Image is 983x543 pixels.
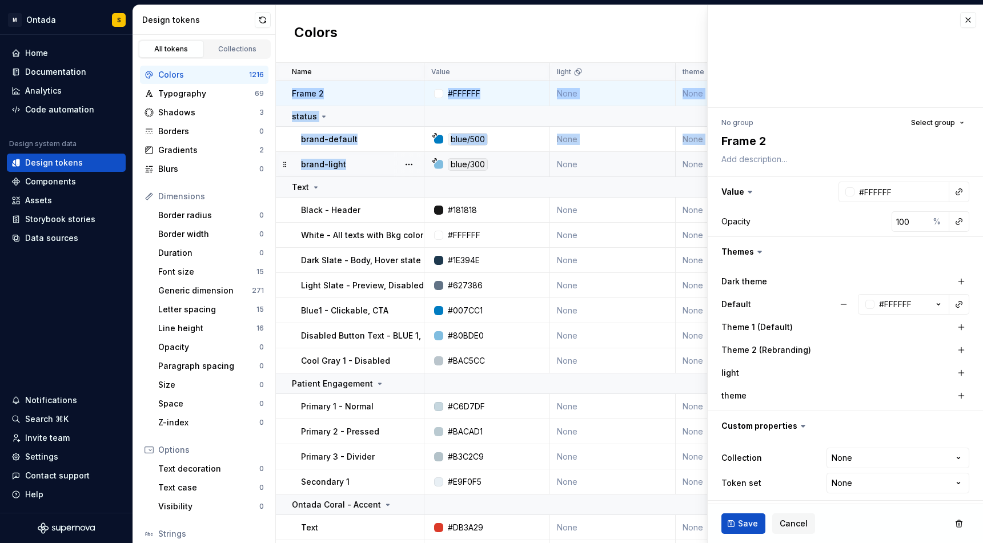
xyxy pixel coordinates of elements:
[158,285,252,296] div: Generic dimension
[117,15,121,25] div: S
[158,107,259,118] div: Shadows
[550,298,676,323] td: None
[294,23,338,44] h2: Colors
[7,429,126,447] a: Invite team
[301,280,491,291] p: Light Slate - Preview, Disabled (Large text only)
[448,426,483,437] div: #BACAD1
[259,361,264,371] div: 0
[158,323,256,334] div: Line height
[7,82,126,100] a: Analytics
[448,401,485,412] div: #C6D7DF
[140,66,268,84] a: Colors1216
[154,263,268,281] a: Font size15
[7,391,126,409] button: Notifications
[158,417,259,428] div: Z-index
[259,464,264,473] div: 0
[140,85,268,103] a: Typography69
[676,127,801,152] td: None
[158,191,264,202] div: Dimensions
[906,115,969,131] button: Select group
[25,489,43,500] div: Help
[550,127,676,152] td: None
[158,247,259,259] div: Duration
[676,152,801,177] td: None
[7,410,126,428] button: Search ⌘K
[25,176,76,187] div: Components
[292,88,324,99] p: Frame 2
[676,273,801,298] td: None
[676,444,801,469] td: None
[448,355,485,367] div: #BAC5CC
[550,323,676,348] td: None
[448,280,483,291] div: #627386
[550,273,676,298] td: None
[25,66,86,78] div: Documentation
[259,230,264,239] div: 0
[301,204,360,216] p: Black - Header
[550,81,676,106] td: None
[154,478,268,497] a: Text case0
[550,223,676,248] td: None
[448,522,483,533] div: #DB3A29
[154,300,268,319] a: Letter spacing15
[259,146,264,155] div: 2
[911,118,955,127] span: Select group
[158,88,255,99] div: Typography
[721,321,793,333] label: Theme 1 (Default)
[676,198,801,223] td: None
[431,67,450,77] p: Value
[676,469,801,494] td: None
[550,394,676,419] td: None
[448,451,484,462] div: #B3C2C9
[158,228,259,240] div: Border width
[154,395,268,413] a: Space0
[158,463,259,474] div: Text decoration
[676,323,801,348] td: None
[448,255,480,266] div: #1E394E
[25,232,78,244] div: Data sources
[158,360,259,372] div: Paragraph spacing
[7,172,126,191] a: Components
[7,448,126,466] a: Settings
[38,522,95,534] svg: Supernova Logo
[550,152,676,177] td: None
[158,126,259,137] div: Borders
[301,522,318,533] p: Text
[158,398,259,409] div: Space
[158,144,259,156] div: Gradients
[7,63,126,81] a: Documentation
[7,44,126,62] a: Home
[676,394,801,419] td: None
[7,100,126,119] a: Code automation
[154,206,268,224] a: Border radius0
[676,298,801,323] td: None
[158,482,259,493] div: Text case
[301,305,388,316] p: Blue1 - Clickable, CTA
[892,211,929,232] input: 100
[292,111,317,122] p: status
[301,451,375,462] p: Primary 3 - Divider
[721,367,739,379] label: light
[256,324,264,333] div: 16
[550,198,676,223] td: None
[550,469,676,494] td: None
[25,432,70,444] div: Invite team
[301,426,379,437] p: Primary 2 - Pressed
[25,214,95,225] div: Storybook stories
[721,452,762,464] label: Collection
[719,131,967,151] textarea: Frame 2
[256,305,264,314] div: 15
[25,157,83,168] div: Design tokens
[154,497,268,516] a: Visibility0
[676,515,801,540] td: None
[780,518,808,529] span: Cancel
[550,348,676,373] td: None
[158,379,259,391] div: Size
[158,528,264,540] div: Strings
[26,14,56,26] div: Ontada
[25,451,58,462] div: Settings
[301,401,374,412] p: Primary 1 - Normal
[676,223,801,248] td: None
[721,216,751,227] div: Opacity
